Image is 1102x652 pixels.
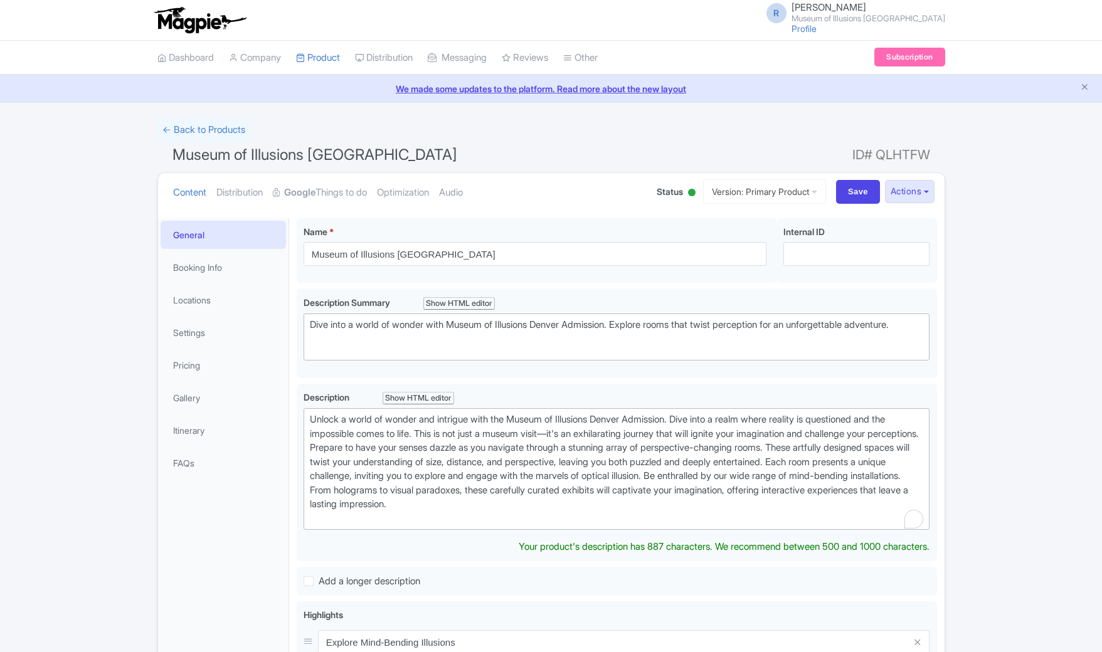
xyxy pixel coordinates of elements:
a: Distribution [355,41,413,75]
div: Unlock a world of wonder and intrigue with the Museum of Illusions Denver Admission. Dive into a ... [310,413,924,525]
a: Content [173,173,206,213]
a: Locations [161,286,286,314]
span: Description [304,392,351,402]
a: Audio [439,173,463,213]
div: Show HTML editor [383,392,455,405]
a: Pricing [161,351,286,379]
input: Save [836,180,880,204]
div: Show HTML editor [423,297,495,310]
div: Your product's description has 887 characters. We recommend between 500 and 1000 characters. [519,540,930,554]
span: Description Summary [304,297,392,308]
a: Itinerary [161,416,286,444]
span: [PERSON_NAME] [792,1,866,13]
div: Active [686,184,698,203]
a: Dashboard [157,41,214,75]
img: logo-ab69f6fb50320c5b225c76a69d11143b.png [151,6,248,34]
span: Add a longer description [319,575,420,587]
button: Actions [885,180,935,203]
a: Profile [792,23,817,34]
div: Dive into a world of wonder with Museum of Illusions Denver Admission. Explore rooms that twist p... [310,318,924,346]
span: R [766,3,787,23]
a: Company [229,41,281,75]
a: GoogleThings to do [273,173,367,213]
a: Subscription [874,48,945,66]
span: Museum of Illusions [GEOGRAPHIC_DATA] [172,145,457,164]
a: We made some updates to the platform. Read more about the new layout [8,82,1094,95]
a: Optimization [377,173,429,213]
span: Internal ID [783,226,825,237]
button: Close announcement [1080,81,1089,95]
a: Other [563,41,598,75]
a: Distribution [216,173,263,213]
a: Reviews [502,41,548,75]
a: Gallery [161,384,286,412]
a: Product [296,41,340,75]
small: Museum of Illusions [GEOGRAPHIC_DATA] [792,14,945,23]
strong: Google [284,186,315,200]
span: ID# QLHTFW [852,142,930,167]
span: Name [304,226,327,237]
a: Version: Primary Product [703,179,826,204]
trix-editor: To enrich screen reader interactions, please activate Accessibility in Grammarly extension settings [304,408,930,530]
a: ← Back to Products [157,118,250,142]
a: Settings [161,318,286,347]
span: Status [657,185,683,198]
a: Messaging [428,41,487,75]
a: FAQs [161,449,286,477]
a: Booking Info [161,253,286,281]
a: R [PERSON_NAME] Museum of Illusions [GEOGRAPHIC_DATA] [759,3,945,23]
a: General [161,221,286,249]
span: Highlights [304,609,343,620]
